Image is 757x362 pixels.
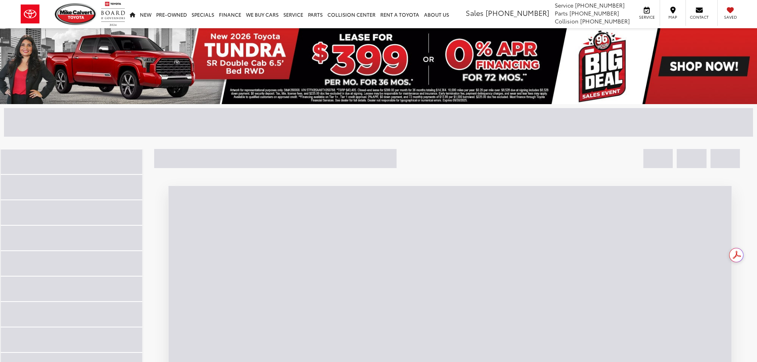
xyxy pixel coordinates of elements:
[638,14,656,20] span: Service
[555,9,568,17] span: Parts
[466,8,484,18] span: Sales
[575,1,625,9] span: [PHONE_NUMBER]
[722,14,739,20] span: Saved
[555,1,573,9] span: Service
[690,14,709,20] span: Contact
[664,14,681,20] span: Map
[55,3,97,25] img: Mike Calvert Toyota
[580,17,630,25] span: [PHONE_NUMBER]
[569,9,619,17] span: [PHONE_NUMBER]
[486,8,549,18] span: [PHONE_NUMBER]
[555,17,579,25] span: Collision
